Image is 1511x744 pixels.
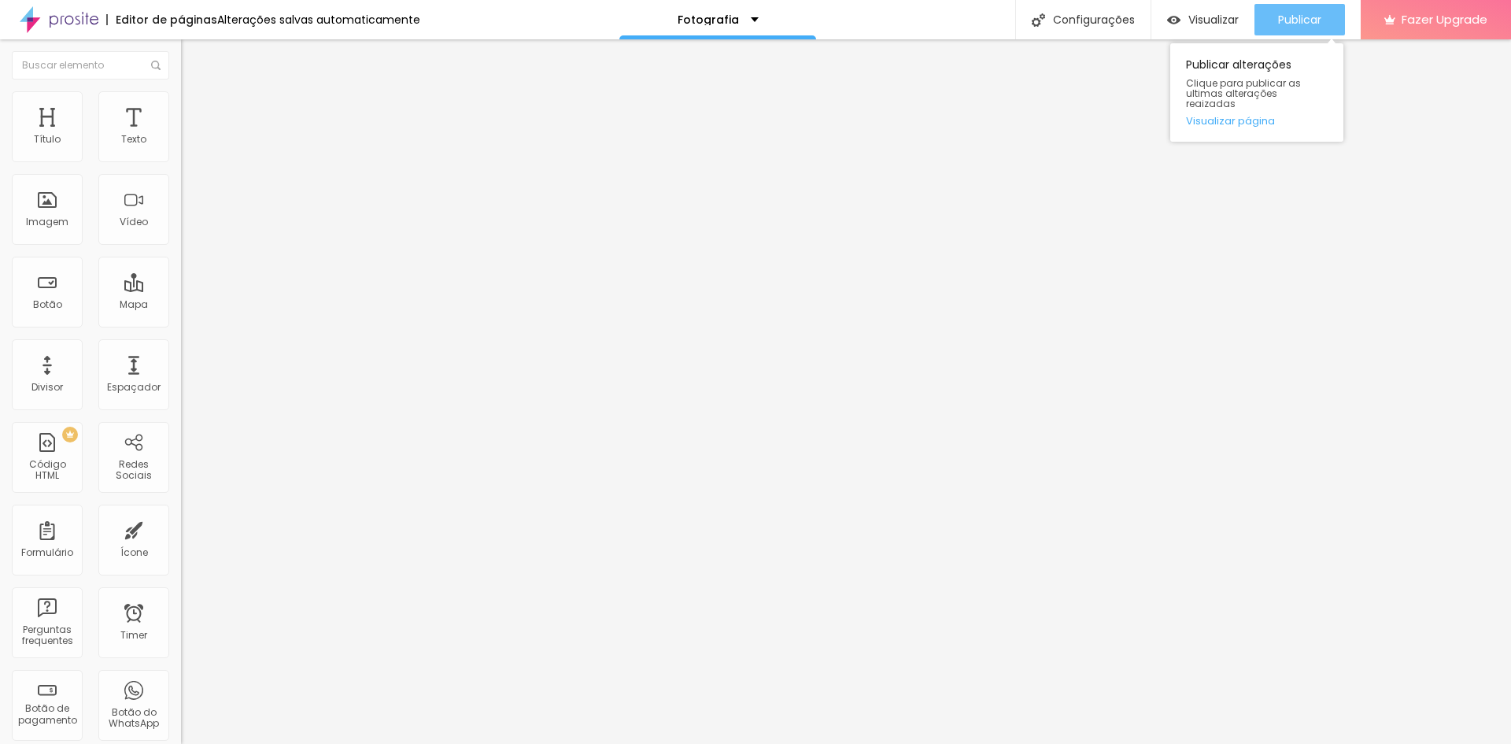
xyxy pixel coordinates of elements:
[120,299,148,310] div: Mapa
[1254,4,1345,35] button: Publicar
[120,217,148,228] div: Vídeo
[102,459,164,482] div: Redes Sociais
[151,61,161,70] img: Icone
[1167,13,1180,27] img: view-1.svg
[1278,13,1321,26] span: Publicar
[120,547,148,558] div: Ícone
[1032,13,1045,27] img: Icone
[21,547,73,558] div: Formulário
[1188,13,1239,26] span: Visualizar
[121,134,146,145] div: Texto
[26,217,68,228] div: Imagem
[1170,43,1343,142] div: Publicar alterações
[16,703,78,726] div: Botão de pagamento
[102,707,164,730] div: Botão do WhatsApp
[217,14,420,25] div: Alterações salvas automaticamente
[120,630,147,641] div: Timer
[34,134,61,145] div: Título
[106,14,217,25] div: Editor de páginas
[678,14,739,25] p: Fotografia
[107,382,161,393] div: Espaçador
[16,624,78,647] div: Perguntas frequentes
[16,459,78,482] div: Código HTML
[31,382,63,393] div: Divisor
[1186,116,1328,126] a: Visualizar página
[33,299,62,310] div: Botão
[1186,78,1328,109] span: Clique para publicar as ultimas alterações reaizadas
[1151,4,1254,35] button: Visualizar
[1402,13,1487,26] span: Fazer Upgrade
[12,51,169,80] input: Buscar elemento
